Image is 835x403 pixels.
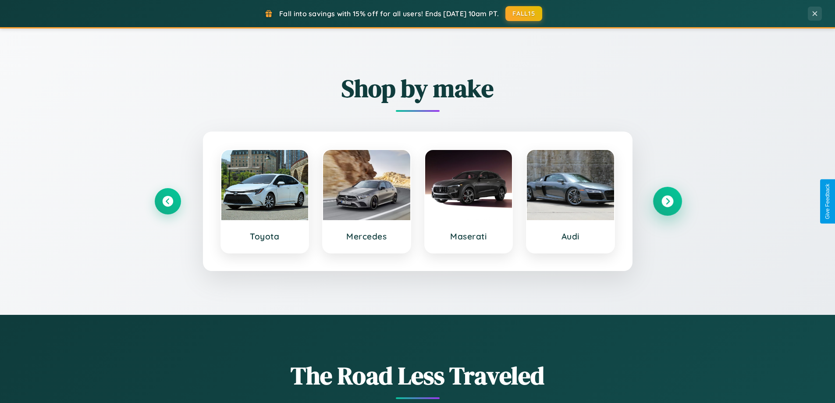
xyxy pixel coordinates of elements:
[279,9,499,18] span: Fall into savings with 15% off for all users! Ends [DATE] 10am PT.
[505,6,542,21] button: FALL15
[155,359,681,392] h1: The Road Less Traveled
[824,184,831,219] div: Give Feedback
[536,231,605,242] h3: Audi
[230,231,300,242] h3: Toyota
[434,231,504,242] h3: Maserati
[155,71,681,105] h2: Shop by make
[332,231,402,242] h3: Mercedes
